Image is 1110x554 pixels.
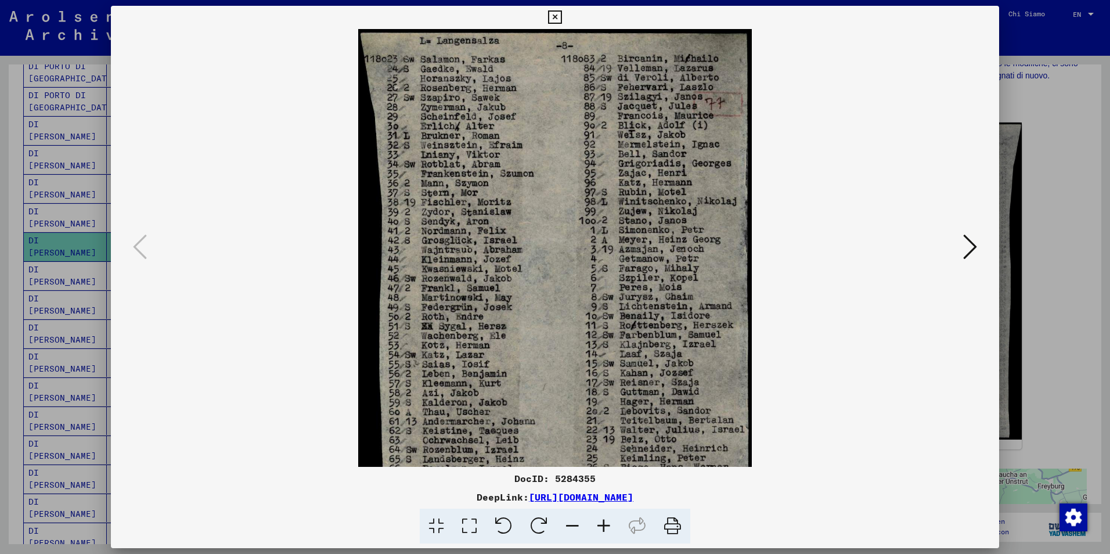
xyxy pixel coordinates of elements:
img: Change consent [1059,503,1087,531]
a: [URL][DOMAIN_NAME] [529,491,633,503]
div: DeepLink: [111,490,999,504]
div: Modifica consenso [1059,503,1087,531]
div: DocID: 5284355 [111,472,999,485]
